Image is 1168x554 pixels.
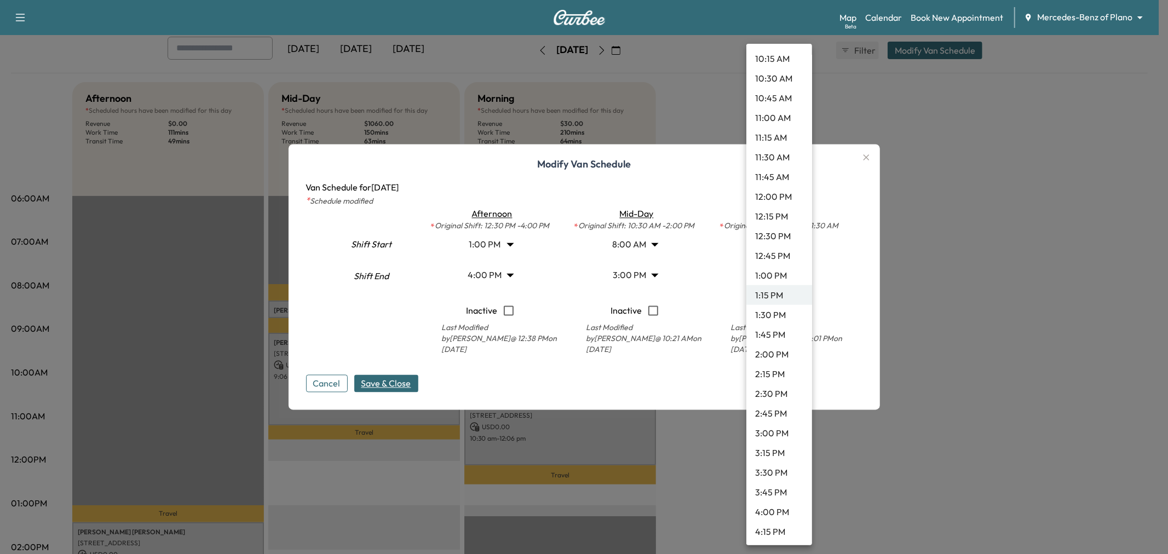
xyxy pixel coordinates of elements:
[746,502,812,522] li: 4:00 PM
[746,285,812,305] li: 1:15 PM
[746,443,812,463] li: 3:15 PM
[746,305,812,325] li: 1:30 PM
[746,49,812,68] li: 10:15 AM
[746,403,812,423] li: 2:45 PM
[746,325,812,344] li: 1:45 PM
[746,344,812,364] li: 2:00 PM
[746,226,812,246] li: 12:30 PM
[746,266,812,285] li: 1:00 PM
[746,206,812,226] li: 12:15 PM
[746,482,812,502] li: 3:45 PM
[746,187,812,206] li: 12:00 PM
[746,463,812,482] li: 3:30 PM
[746,167,812,187] li: 11:45 AM
[746,147,812,167] li: 11:30 AM
[746,246,812,266] li: 12:45 PM
[746,128,812,147] li: 11:15 AM
[746,364,812,384] li: 2:15 PM
[746,522,812,541] li: 4:15 PM
[746,68,812,88] li: 10:30 AM
[746,423,812,443] li: 3:00 PM
[746,384,812,403] li: 2:30 PM
[746,108,812,128] li: 11:00 AM
[746,88,812,108] li: 10:45 AM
